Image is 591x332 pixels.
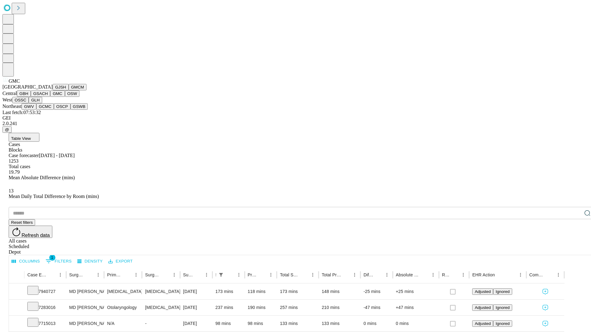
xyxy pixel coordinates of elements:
div: Surgery Name [145,272,160,277]
button: Sort [194,271,202,279]
button: Adjusted [472,320,493,327]
button: Menu [350,271,359,279]
span: Ignored [496,305,509,310]
button: Menu [94,271,103,279]
button: Sort [545,271,554,279]
div: 210 mins [322,300,357,315]
button: Sort [300,271,308,279]
button: GMCM [69,84,86,90]
button: Reset filters [9,219,35,226]
button: GWV [22,103,36,110]
button: Refresh data [9,226,52,238]
button: Sort [496,271,504,279]
button: Show filters [217,271,225,279]
span: Mean Daily Total Difference by Room (mins) [9,194,99,199]
div: Otolaryngology [107,300,139,315]
button: Ignored [493,320,512,327]
button: GJSH [53,84,69,90]
div: [DATE] [183,300,209,315]
div: 257 mins [280,300,316,315]
div: Scheduled In Room Duration [215,272,216,277]
div: [MEDICAL_DATA] WITHOUT OSSICULAR CHAIN RECONSTRUCTION [145,300,177,315]
button: GSACH [31,90,50,97]
button: Expand [12,287,21,297]
div: +25 mins [396,284,436,299]
button: GSWB [70,103,88,110]
span: Ignored [496,289,509,294]
span: Last fetch: 07:53:32 [2,110,41,115]
button: Density [76,257,104,266]
div: -25 mins [364,284,390,299]
div: Comments [529,272,545,277]
span: 1253 [9,158,18,164]
button: Export [107,257,134,266]
button: Expand [12,302,21,313]
div: 190 mins [248,300,274,315]
span: Total cases [9,164,30,169]
button: Sort [47,271,56,279]
button: Menu [429,271,437,279]
span: [GEOGRAPHIC_DATA] [2,84,53,89]
span: [DATE] - [DATE] [39,153,74,158]
button: Show filters [44,256,73,266]
button: OSCP [54,103,70,110]
div: N/A [107,316,139,331]
div: EHR Action [472,272,495,277]
div: 133 mins [322,316,357,331]
div: 0 mins [396,316,436,331]
button: Menu [554,271,563,279]
div: 7715013 [27,316,63,331]
button: Ignored [493,304,512,311]
div: Difference [364,272,373,277]
div: Surgeon Name [69,272,85,277]
span: 1 [49,255,55,261]
button: Expand [12,318,21,329]
button: Menu [308,271,317,279]
div: GEI [2,115,589,121]
div: 173 mins [215,284,242,299]
span: 13 [9,188,14,193]
button: Table View [9,133,39,142]
span: Adjusted [475,305,491,310]
div: [MEDICAL_DATA] [145,284,177,299]
span: Ignored [496,321,509,326]
button: Menu [202,271,211,279]
div: [MEDICAL_DATA] [107,284,139,299]
div: 98 mins [215,316,242,331]
span: 19.79 [9,169,20,175]
div: Predicted In Room Duration [248,272,258,277]
div: Surgery Date [183,272,193,277]
button: Sort [342,271,350,279]
div: +47 mins [396,300,436,315]
button: Menu [235,271,243,279]
div: - [145,316,177,331]
div: MD [PERSON_NAME] [PERSON_NAME] [69,316,101,331]
div: Total Scheduled Duration [280,272,299,277]
div: -47 mins [364,300,390,315]
button: Sort [226,271,235,279]
div: 2.0.241 [2,121,589,126]
button: Adjusted [472,304,493,311]
button: Sort [161,271,170,279]
button: Menu [516,271,525,279]
span: Case forecaster [9,153,39,158]
button: Menu [56,271,65,279]
div: 0 mins [364,316,390,331]
button: Menu [170,271,179,279]
span: Mean Absolute Difference (mins) [9,175,75,180]
button: Menu [267,271,275,279]
div: 237 mins [215,300,242,315]
div: 7940727 [27,284,63,299]
div: Resolved in EHR [442,272,450,277]
div: 173 mins [280,284,316,299]
button: Sort [420,271,429,279]
button: Select columns [10,257,42,266]
div: Absolute Difference [396,272,420,277]
span: Refresh data [22,233,50,238]
button: OSW [65,90,80,97]
span: Northeast [2,104,22,109]
span: Reset filters [11,220,33,225]
button: Sort [123,271,132,279]
span: Table View [11,136,31,141]
span: West [2,97,12,102]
